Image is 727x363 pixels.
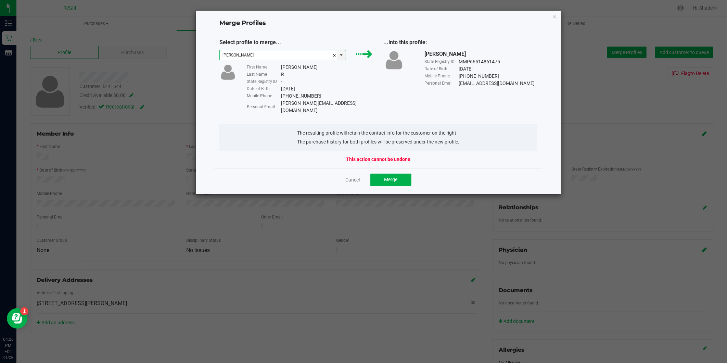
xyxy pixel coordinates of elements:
span: Select profile to merge... [219,39,281,46]
div: [PHONE_NUMBER] [281,92,321,100]
div: MMP66514861475 [459,58,500,65]
div: [PHONE_NUMBER] [459,73,499,80]
div: [PERSON_NAME] [281,64,318,71]
div: [PERSON_NAME][EMAIL_ADDRESS][DOMAIN_NAME] [281,100,373,114]
a: Cancel [346,176,360,183]
div: Mobile Phone [247,93,281,99]
div: [DATE] [281,85,295,92]
div: Last Name [247,71,281,77]
div: [DATE] [459,65,473,73]
div: - [281,78,282,85]
span: clear [332,50,336,61]
input: Type customer name to search [220,50,337,60]
strong: This action cannot be undone [346,156,411,163]
span: Merge [384,177,397,182]
h4: Merge Profiles [219,19,538,28]
div: Date of Birth [424,66,459,72]
iframe: Resource center [7,308,27,329]
img: green_arrow.svg [356,50,372,58]
li: The purchase history for both profiles will be preserved under the new profile. [297,138,460,146]
button: Close [552,12,557,21]
div: [EMAIL_ADDRESS][DOMAIN_NAME] [459,80,535,87]
div: Mobile Phone [424,73,459,79]
span: ...into this profile: [384,39,428,46]
div: State Registry ID [424,59,459,65]
iframe: Resource center unread badge [20,307,28,315]
div: First Name [247,64,281,70]
button: Merge [370,174,411,186]
div: R [281,71,284,78]
div: Personal Email [247,104,281,110]
div: Personal Email [424,80,459,86]
li: The resulting profile will retain the contact info for the customer on the right [297,129,460,137]
div: State Registry ID [247,78,281,85]
div: Date of Birth [247,86,281,92]
div: [PERSON_NAME] [424,50,466,58]
img: user-icon.png [384,50,404,70]
img: user-icon.png [219,64,237,80]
